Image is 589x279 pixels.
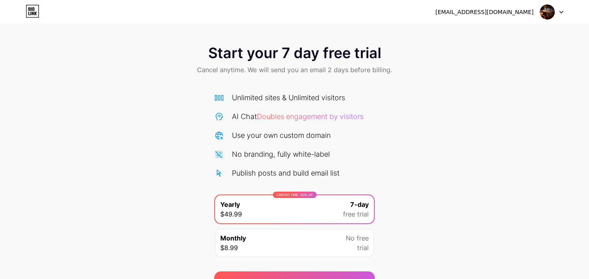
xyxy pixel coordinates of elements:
div: Use your own custom domain [232,130,331,141]
span: Start your 7 day free trial [208,45,381,61]
span: trial [357,243,369,253]
span: $49.99 [220,209,242,219]
span: Cancel anytime. We will send you an email 2 days before billing. [197,65,392,75]
span: $8.99 [220,243,238,253]
span: No free [346,233,369,243]
div: No branding, fully white-label [232,149,330,160]
div: [EMAIL_ADDRESS][DOMAIN_NAME] [435,8,534,16]
span: Monthly [220,233,246,243]
span: Yearly [220,200,240,209]
div: Publish posts and build email list [232,168,339,178]
img: ali_belhaj [540,4,555,20]
div: LIMITED TIME : 50% off [273,192,317,198]
span: 7-day [350,200,369,209]
span: free trial [343,209,369,219]
span: Doubles engagement by visitors [257,112,364,121]
div: Unlimited sites & Unlimited visitors [232,92,345,103]
div: AI Chat [232,111,364,122]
